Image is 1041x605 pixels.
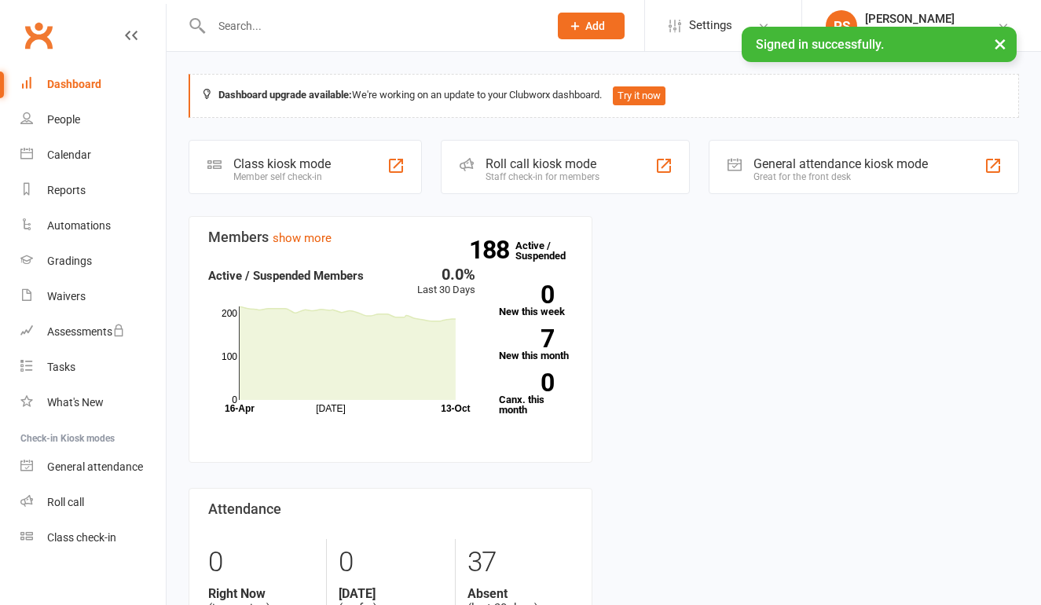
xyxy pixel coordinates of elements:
strong: [DATE] [339,586,444,601]
h3: Members [208,229,573,245]
strong: 7 [499,327,554,350]
a: Calendar [20,137,166,173]
div: PS [826,10,857,42]
a: Gradings [20,244,166,279]
div: 37 [467,539,573,586]
button: Try it now [613,86,665,105]
span: Signed in successfully. [756,37,884,52]
div: Great for the front desk [753,171,928,182]
button: Add [558,13,625,39]
div: Class check-in [47,531,116,544]
strong: Dashboard upgrade available: [218,89,352,101]
div: [PERSON_NAME] [865,12,997,26]
input: Search... [207,15,537,37]
strong: Absent [467,586,573,601]
a: Waivers [20,279,166,314]
h3: Attendance [208,501,573,517]
div: Roll call [47,496,84,508]
button: × [986,27,1014,60]
div: General attendance kiosk mode [753,156,928,171]
a: Class kiosk mode [20,520,166,555]
strong: Active / Suspended Members [208,269,364,283]
a: Assessments [20,314,166,350]
strong: Right Now [208,586,314,601]
a: What's New [20,385,166,420]
a: 7New this month [499,329,572,361]
span: Settings [689,8,732,43]
a: 0Canx. this month [499,373,572,415]
div: Automations [47,219,111,232]
a: General attendance kiosk mode [20,449,166,485]
div: General attendance [47,460,143,473]
div: Gradings [47,255,92,267]
div: Staff check-in for members [486,171,599,182]
div: We're working on an update to your Clubworx dashboard. [189,74,1019,118]
div: Roll call kiosk mode [486,156,599,171]
a: People [20,102,166,137]
a: Clubworx [19,16,58,55]
strong: 0 [499,283,554,306]
div: What's New [47,396,104,409]
div: Waivers [47,290,86,302]
div: MAX Training Academy Ltd [865,26,997,40]
div: Tasks [47,361,75,373]
div: Calendar [47,148,91,161]
div: People [47,113,80,126]
div: Last 30 Days [417,266,475,299]
div: Class kiosk mode [233,156,331,171]
a: Automations [20,208,166,244]
div: 0 [339,539,444,586]
div: Reports [47,184,86,196]
span: Add [585,20,605,32]
a: show more [273,231,332,245]
a: 0New this week [499,285,572,317]
a: Roll call [20,485,166,520]
a: 188Active / Suspended [515,229,585,273]
div: 0 [208,539,314,586]
div: Assessments [47,325,125,338]
strong: 188 [469,238,515,262]
a: Tasks [20,350,166,385]
div: Dashboard [47,78,101,90]
div: 0.0% [417,266,475,282]
a: Reports [20,173,166,208]
div: Member self check-in [233,171,331,182]
a: Dashboard [20,67,166,102]
strong: 0 [499,371,554,394]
